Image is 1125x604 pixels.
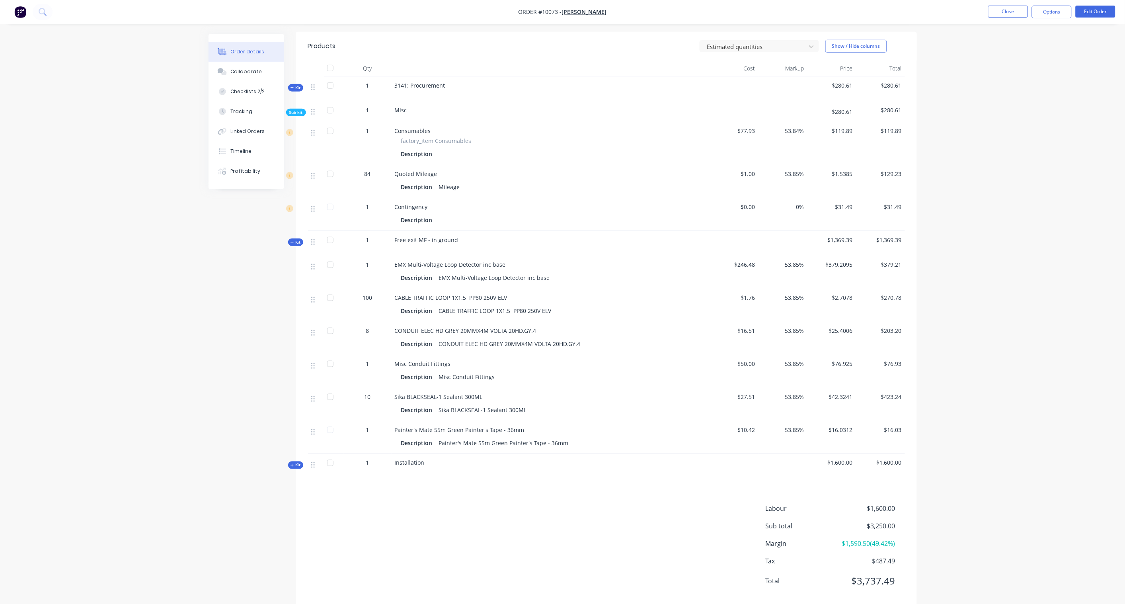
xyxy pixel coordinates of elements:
button: Order details [209,42,284,62]
button: Profitability [209,161,284,181]
span: 1 [366,426,369,434]
span: 0% [762,203,804,211]
div: Description [401,272,436,283]
span: Misc [395,106,407,114]
div: Profitability [230,168,260,175]
span: $280.61 [811,81,853,90]
span: $25.4006 [811,326,853,335]
a: [PERSON_NAME] [562,8,607,16]
span: $280.61 [811,108,853,116]
span: 53.85% [762,393,804,401]
span: $42.3241 [811,393,853,401]
span: $76.93 [859,360,902,368]
span: CONDUIT ELEC HD GREY 20MMX4M VOLTA 20HD.GY.4 [395,327,536,334]
div: Description [401,404,436,416]
button: Kit [288,84,303,92]
span: Installation [395,459,425,467]
span: $280.61 [859,106,902,114]
span: Sub-kit [289,109,303,115]
span: $1,600.00 [836,504,895,514]
div: Order details [230,48,264,55]
img: Factory [14,6,26,18]
div: Products [308,41,336,51]
span: $10.42 [713,426,756,434]
span: Contingency [395,203,428,211]
span: 1 [366,127,369,135]
button: Options [1032,6,1072,18]
div: Description [401,181,436,193]
span: factory_item Consumables [401,137,472,145]
button: Checklists 2/2 [209,82,284,102]
span: Consumables [395,127,431,135]
span: 1 [366,236,369,244]
span: Margin [766,539,836,549]
span: $2.7078 [811,293,853,302]
span: $119.89 [811,127,853,135]
span: $1,600.00 [859,459,902,467]
span: 53.85% [762,360,804,368]
span: 53.84% [762,127,804,135]
button: Edit Order [1076,6,1115,18]
span: Kit [291,85,301,91]
button: Timeline [209,141,284,161]
span: 53.85% [762,170,804,178]
span: 53.85% [762,326,804,335]
button: Linked Orders [209,121,284,141]
span: $379.21 [859,260,902,269]
span: 53.85% [762,293,804,302]
span: Quoted Mileage [395,170,437,178]
span: 3141: Procurement [395,82,445,89]
div: Description [401,305,436,317]
span: 1 [366,360,369,368]
span: $270.78 [859,293,902,302]
div: CABLE TRAFFIC LOOP 1X1.5 PP80 250V ELV [436,305,555,317]
span: 84 [365,170,371,178]
span: $31.49 [811,203,853,211]
span: $3,250.00 [836,522,895,531]
span: 1 [366,459,369,467]
span: Painter's Mate 55m Green Painter's Tape - 36mm [395,426,524,434]
span: $16.0312 [811,426,853,434]
span: 8 [366,326,369,335]
span: $1.00 [713,170,756,178]
span: $246.48 [713,260,756,269]
div: Cost [710,61,759,76]
div: Description [401,214,436,226]
span: $1,369.39 [811,236,853,244]
div: Misc Conduit Fittings [436,371,498,383]
button: Tracking [209,102,284,121]
span: $423.24 [859,393,902,401]
span: $379.2095 [811,260,853,269]
span: $1,600.00 [811,459,853,467]
span: $77.93 [713,127,756,135]
span: $76.925 [811,360,853,368]
span: EMX Multi-Voltage Loop Detector inc base [395,261,506,268]
span: 1 [366,106,369,114]
span: 53.85% [762,426,804,434]
span: $16.03 [859,426,902,434]
span: 1 [366,203,369,211]
span: Sika BLACKSEAL-1 Sealant 300ML [395,393,483,401]
span: 53.85% [762,260,804,269]
span: $1,590.50 ( 49.42 %) [836,539,895,549]
div: Description [401,371,436,383]
div: Price [807,61,856,76]
button: Collaborate [209,62,284,82]
span: $0.00 [713,203,756,211]
div: Timeline [230,148,252,155]
div: Description [401,338,436,350]
span: $3,737.49 [836,574,895,588]
span: Free exit MF - in ground [395,236,458,244]
span: Labour [766,504,836,514]
span: $50.00 [713,360,756,368]
div: Sika BLACKSEAL-1 Sealant 300ML [436,404,530,416]
div: Description [401,437,436,449]
button: Close [988,6,1028,18]
div: Painter's Mate 55m Green Painter's Tape - 36mm [436,437,572,449]
span: $1,369.39 [859,236,902,244]
span: $1.5385 [811,170,853,178]
span: $31.49 [859,203,902,211]
button: Kit [288,461,303,469]
span: $280.61 [859,81,902,90]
